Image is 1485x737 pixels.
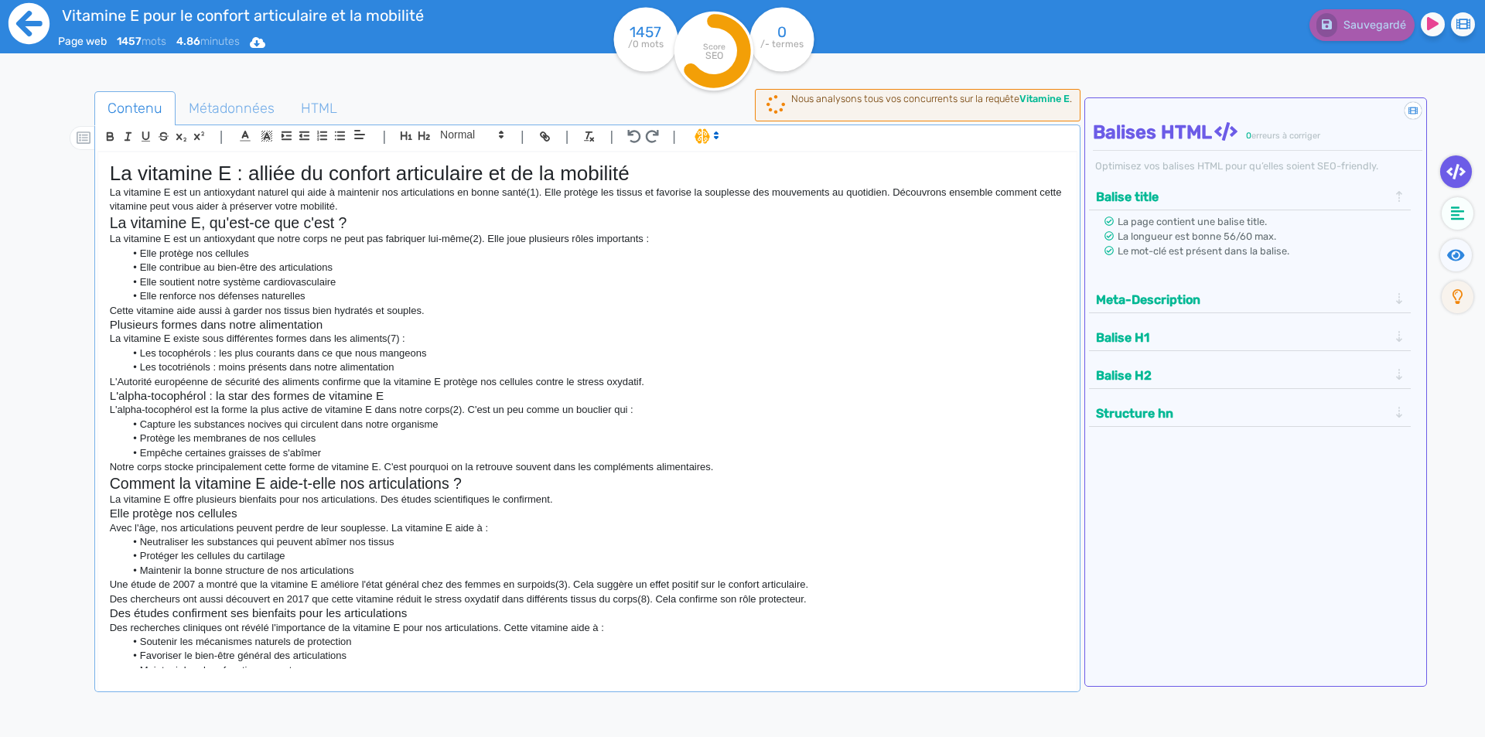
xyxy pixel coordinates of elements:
h2: Comment la vitamine E aide-t-elle nos articulations ? [110,475,1065,493]
h3: Plusieurs formes dans notre alimentation [110,318,1065,332]
a: HTML [288,91,350,126]
button: Meta-Description [1091,287,1393,312]
li: Capture les substances nocives qui circulent dans notre organisme [125,418,1064,432]
h3: Elle protège nos cellules [110,507,1065,520]
h3: L'alpha-tocophérol : la star des formes de vitamine E [110,389,1065,403]
span: Métadonnées [176,87,287,129]
p: Des chercheurs ont aussi découvert en 2017 que cette vitamine réduit le stress oxydatif dans diff... [110,592,1065,606]
span: Le mot-clé est présent dans la balise. [1118,245,1289,257]
p: L'alpha-tocophérol est la forme la plus active de vitamine E dans notre corps(2). C'est un peu co... [110,403,1065,417]
input: title [58,3,504,28]
li: Maintenir la bonne structure de nos articulations [125,564,1064,578]
div: Structure hn [1091,401,1409,426]
p: L'Autorité européenne de sécurité des aliments confirme que la vitamine E protège nos cellules co... [110,375,1065,389]
span: erreurs à corriger [1251,131,1320,141]
div: Balise H2 [1091,363,1409,388]
p: Des recherches cliniques ont révélé l'importance de la vitamine E pour nos articulations. Cette v... [110,621,1065,635]
p: La vitamine E existe sous différentes formes dans les aliments(7) : [110,332,1065,346]
span: Contenu [95,87,175,129]
p: La vitamine E est un antioxydant naturel qui aide à maintenir nos articulations en bonne santé(1)... [110,186,1065,214]
tspan: SEO [705,49,723,61]
span: | [565,126,569,147]
div: Balise title [1091,184,1409,210]
li: Protège les membranes de nos cellules [125,432,1064,445]
li: Les tocophérols : les plus courants dans ce que nous mangeons [125,346,1064,360]
li: Favoriser le bien-être général des articulations [125,649,1064,663]
h2: La vitamine E, qu'est-ce que c'est ? [110,214,1065,232]
tspan: Score [703,42,725,52]
li: Les tocotriénols : moins présents dans notre alimentation [125,360,1064,374]
span: | [521,126,524,147]
span: La longueur est bonne 56/60 max. [1118,230,1276,242]
li: Elle soutient notre système cardiovasculaire [125,275,1064,289]
tspan: 1457 [630,23,662,41]
span: | [609,126,613,147]
button: Structure hn [1091,401,1393,426]
p: Une étude de 2007 a montré que la vitamine E améliore l'état général chez des femmes en surpoids(... [110,578,1065,592]
p: Avec l'âge, nos articulations peuvent perdre de leur souplesse. La vitamine E aide à : [110,521,1065,535]
h1: La vitamine E : alliée du confort articulaire et de la mobilité [110,162,1065,186]
li: Empêche certaines graisses de s'abîmer [125,446,1064,460]
h4: Balises HTML [1093,121,1423,144]
div: Nous analysons tous vos concurrents sur la requête . [791,91,1072,119]
button: Sauvegardé [1309,9,1415,41]
p: Cette vitamine aide aussi à garder nos tissus bien hydratés et souples. [110,304,1065,318]
span: mots [117,35,166,48]
tspan: /- termes [760,39,804,49]
button: Balise H1 [1091,325,1393,350]
span: | [220,126,224,147]
li: Elle renforce nos défenses naturelles [125,289,1064,303]
tspan: /0 mots [628,39,664,49]
h3: Des études confirment ses bienfaits pour les articulations [110,606,1065,620]
span: HTML [288,87,350,129]
p: Notre corps stocke principalement cette forme de vitamine E. C'est pourquoi on la retrouve souven... [110,460,1065,474]
span: | [672,126,676,147]
span: I.Assistant [688,127,724,145]
li: Elle contribue au bien-être des articulations [125,261,1064,275]
div: Balise H1 [1091,325,1409,350]
span: minutes [176,35,240,48]
span: 0 [1246,131,1251,141]
span: Sauvegardé [1343,19,1406,32]
p: La vitamine E offre plusieurs bienfaits pour nos articulations. Des études scientifiques le confi... [110,493,1065,507]
li: Maintenir leur bon fonctionnement [125,664,1064,677]
a: Contenu [94,91,176,126]
b: 1457 [117,35,142,48]
button: Balise title [1091,184,1393,210]
span: La page contient une balise title. [1118,216,1267,227]
tspan: 0 [777,23,787,41]
li: Protéger les cellules du cartilage [125,549,1064,563]
b: 4.86 [176,35,200,48]
span: | [382,126,386,147]
p: La vitamine E est un antioxydant que notre corps ne peut pas fabriquer lui-même(2). Elle joue plu... [110,232,1065,246]
li: Neutraliser les substances qui peuvent abîmer nos tissus [125,535,1064,549]
a: Métadonnées [176,91,288,126]
li: Elle protège nos cellules [125,247,1064,261]
b: Vitamine E [1019,93,1070,104]
div: Optimisez vos balises HTML pour qu’elles soient SEO-friendly. [1093,159,1423,173]
span: Aligment [349,125,370,144]
div: Meta-Description [1091,287,1409,312]
li: Soutenir les mécanismes naturels de protection [125,635,1064,649]
span: Page web [58,35,107,48]
button: Balise H2 [1091,363,1393,388]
